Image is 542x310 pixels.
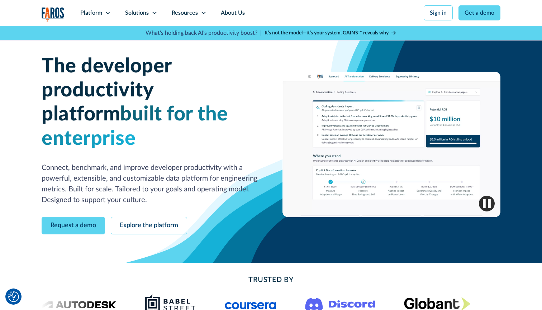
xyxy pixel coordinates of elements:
[265,30,389,35] strong: It’s not the model—it’s your system. GAINS™ reveals why
[111,217,187,234] a: Explore the platform
[172,9,198,17] div: Resources
[42,7,65,22] img: Logo of the analytics and reporting company Faros.
[42,54,260,151] h1: The developer productivity platform
[8,291,19,302] button: Cookie Settings
[42,104,228,148] span: built for the enterprise
[424,5,453,20] a: Sign in
[42,217,105,234] a: Request a demo
[125,9,149,17] div: Solutions
[458,5,500,20] a: Get a demo
[42,162,260,205] p: Connect, benchmark, and improve developer productivity with a powerful, extensible, and customiza...
[42,7,65,22] a: home
[99,275,443,285] h2: Trusted By
[265,29,396,37] a: It’s not the model—it’s your system. GAINS™ reveals why
[8,291,19,302] img: Revisit consent button
[225,298,276,310] img: Logo of the online learning platform Coursera.
[80,9,102,17] div: Platform
[479,196,495,211] img: Pause video
[146,29,262,37] p: What's holding back AI's productivity boost? |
